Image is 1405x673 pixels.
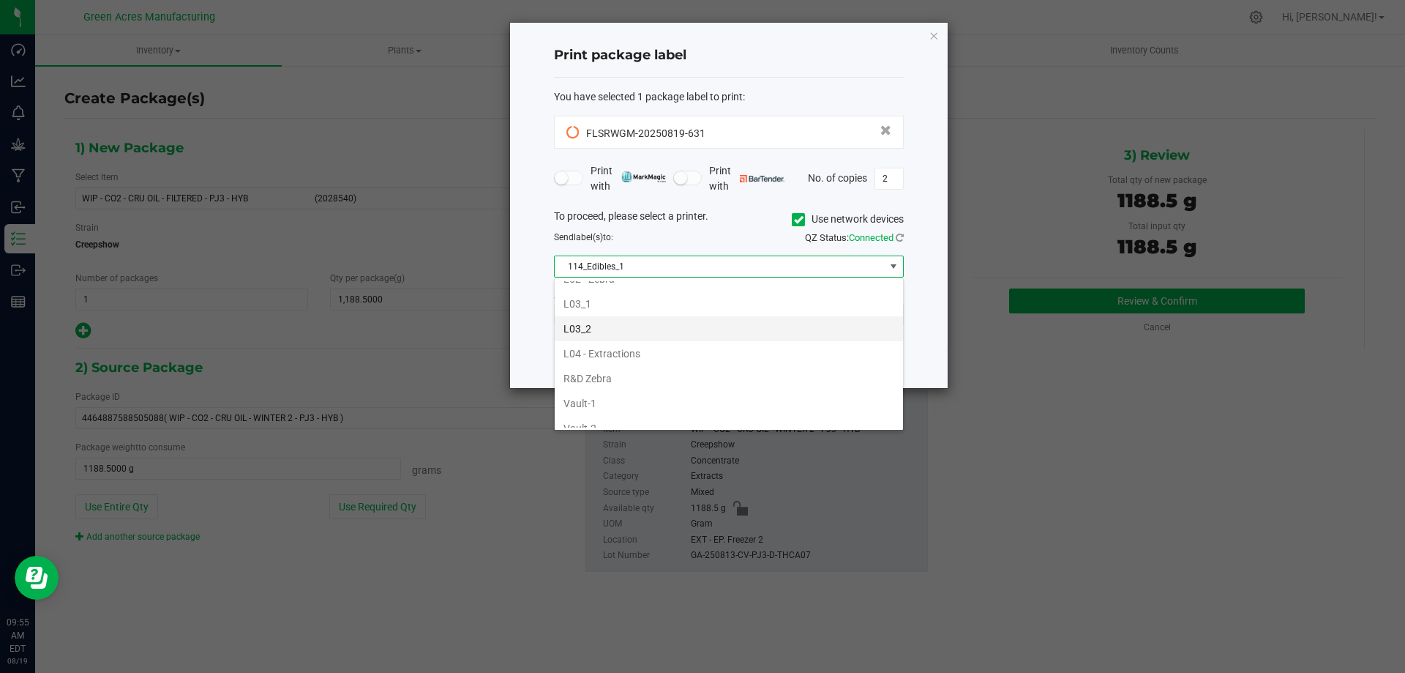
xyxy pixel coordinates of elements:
[555,316,903,341] li: L03_2
[15,556,59,600] iframe: Resource center
[591,163,666,194] span: Print with
[555,391,903,416] li: Vault-1
[621,171,666,182] img: mark_magic_cybra.png
[574,232,603,242] span: label(s)
[792,212,904,227] label: Use network devices
[740,175,784,182] img: bartender.png
[805,232,904,243] span: QZ Status:
[555,291,903,316] li: L03_1
[554,46,904,65] h4: Print package label
[566,124,582,140] span: Pending Sync
[543,209,915,231] div: To proceed, please select a printer.
[543,289,915,304] div: Select a label template.
[554,89,904,105] div: :
[555,341,903,366] li: L04 - Extractions
[555,366,903,391] li: R&D Zebra
[554,91,743,103] span: You have selected 1 package label to print
[808,171,867,183] span: No. of copies
[586,127,705,139] span: FLSRWGM-20250819-631
[555,256,885,277] span: 114_Edibles_1
[849,232,893,243] span: Connected
[709,163,784,194] span: Print with
[555,416,903,441] li: Vault-2
[554,232,613,242] span: Send to:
